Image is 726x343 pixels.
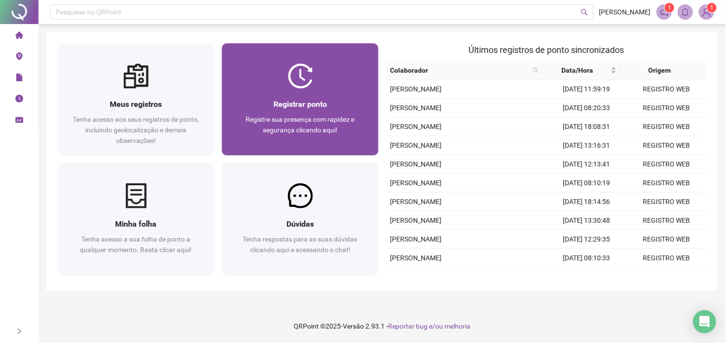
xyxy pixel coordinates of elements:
[16,328,23,335] span: right
[711,4,714,11] span: 1
[390,85,441,93] span: [PERSON_NAME]
[543,61,621,80] th: Data/Hora
[39,309,726,343] footer: QRPoint © 2025 - 2.93.1 -
[599,7,651,17] span: [PERSON_NAME]
[390,198,441,205] span: [PERSON_NAME]
[222,43,378,155] a: Registrar pontoRegistre sua presença com rapidez e segurança clicando aqui!
[627,211,707,230] td: REGISTRO WEB
[390,160,441,168] span: [PERSON_NAME]
[627,80,707,99] td: REGISTRO WEB
[627,99,707,117] td: REGISTRO WEB
[390,141,441,149] span: [PERSON_NAME]
[546,230,627,249] td: [DATE] 12:29:35
[581,9,588,16] span: search
[627,192,707,211] td: REGISTRO WEB
[627,155,707,174] td: REGISTRO WEB
[546,117,627,136] td: [DATE] 18:08:31
[15,112,23,131] span: schedule
[546,192,627,211] td: [DATE] 18:14:56
[116,219,157,229] span: Minha folha
[660,8,669,16] span: notification
[390,65,529,76] span: Colaborador
[390,216,441,224] span: [PERSON_NAME]
[546,80,627,99] td: [DATE] 11:59:19
[546,65,609,76] span: Data/Hora
[546,211,627,230] td: [DATE] 13:30:48
[343,322,364,330] span: Versão
[286,219,314,229] span: Dúvidas
[665,3,674,13] sup: 1
[390,123,441,130] span: [PERSON_NAME]
[621,61,699,80] th: Origem
[390,104,441,112] span: [PERSON_NAME]
[243,235,358,254] span: Tenha respostas para as suas dúvidas clicando aqui e acessando o chat!
[15,90,23,110] span: clock-circle
[110,100,162,109] span: Meus registros
[531,63,541,77] span: search
[389,322,471,330] span: Reportar bug e/ou melhoria
[681,8,690,16] span: bell
[627,230,707,249] td: REGISTRO WEB
[627,117,707,136] td: REGISTRO WEB
[58,43,214,155] a: Meus registrosTenha acesso aos seus registros de ponto, incluindo geolocalização e demais observa...
[627,174,707,192] td: REGISTRO WEB
[546,155,627,174] td: [DATE] 12:13:41
[546,249,627,267] td: [DATE] 08:10:33
[15,69,23,89] span: file
[533,67,539,73] span: search
[390,235,441,243] span: [PERSON_NAME]
[693,310,716,333] div: Open Intercom Messenger
[546,267,627,286] td: [DATE] 18:09:15
[390,179,441,187] span: [PERSON_NAME]
[700,5,714,19] img: 89605
[15,48,23,67] span: environment
[546,99,627,117] td: [DATE] 08:20:33
[668,4,672,11] span: 1
[627,249,707,267] td: REGISTRO WEB
[246,115,355,134] span: Registre sua presença com rapidez e segurança clicando aqui!
[222,163,378,275] a: DúvidasTenha respostas para as suas dúvidas clicando aqui e acessando o chat!
[80,235,192,254] span: Tenha acesso a sua folha de ponto a qualquer momento. Basta clicar aqui!
[627,136,707,155] td: REGISTRO WEB
[469,45,624,55] span: Últimos registros de ponto sincronizados
[627,267,707,286] td: REGISTRO WEB
[73,115,199,144] span: Tenha acesso aos seus registros de ponto, incluindo geolocalização e demais observações!
[707,3,717,13] sup: Atualize o seu contato no menu Meus Dados
[546,136,627,155] td: [DATE] 13:16:31
[546,174,627,192] td: [DATE] 08:10:19
[58,163,214,275] a: Minha folhaTenha acesso a sua folha de ponto a qualquer momento. Basta clicar aqui!
[273,100,327,109] span: Registrar ponto
[390,254,441,262] span: [PERSON_NAME]
[15,27,23,46] span: home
